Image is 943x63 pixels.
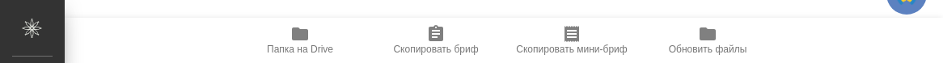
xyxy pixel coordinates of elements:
[504,18,640,63] button: Скопировать мини-бриф
[640,18,776,63] button: Обновить файлы
[393,44,478,55] span: Скопировать бриф
[516,44,627,55] span: Скопировать мини-бриф
[267,44,333,55] span: Папка на Drive
[368,18,504,63] button: Скопировать бриф
[669,44,747,55] span: Обновить файлы
[232,18,368,63] button: Папка на Drive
